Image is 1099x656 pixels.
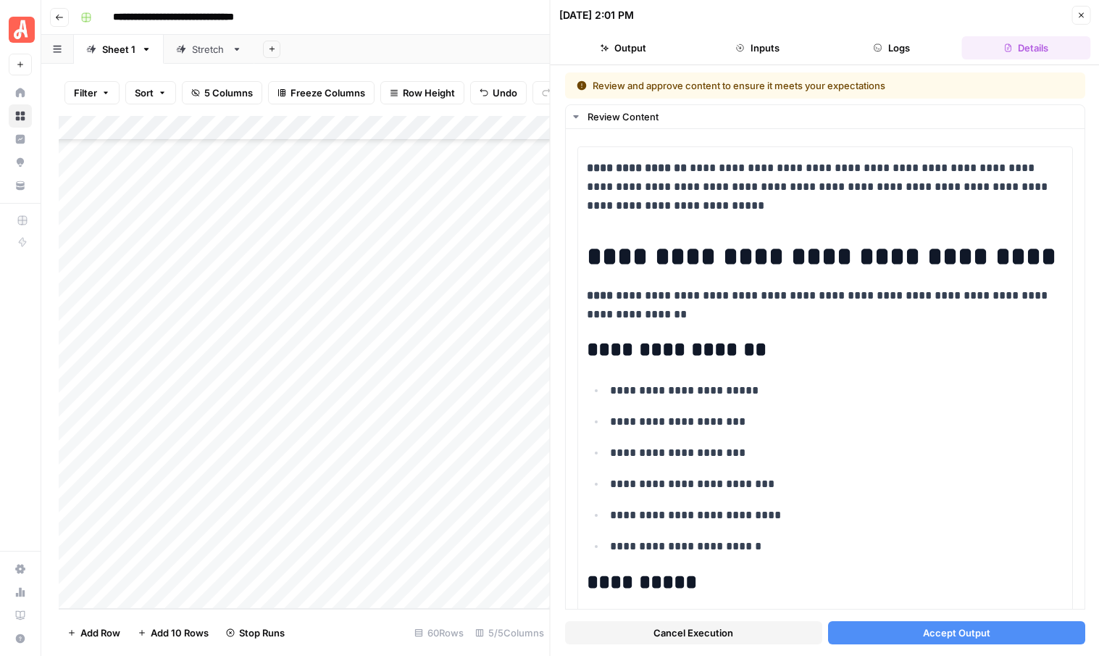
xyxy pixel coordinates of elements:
div: 5/5 Columns [469,621,550,644]
span: Cancel Execution [653,626,733,640]
button: Freeze Columns [268,81,375,104]
a: Browse [9,104,32,128]
span: Undo [493,86,517,100]
div: Review and approve content to ensure it meets your expectations [577,78,979,93]
button: Details [962,36,1090,59]
button: 5 Columns [182,81,262,104]
span: Stop Runs [239,626,285,640]
a: Opportunities [9,151,32,174]
button: Logs [827,36,956,59]
a: Usage [9,581,32,604]
span: Row Height [403,86,455,100]
a: Sheet 1 [74,35,164,64]
button: Review Content [566,105,1085,128]
span: Filter [74,86,97,100]
div: 60 Rows [409,621,469,644]
span: Accept Output [922,626,990,640]
div: Sheet 1 [102,42,135,57]
button: Cancel Execution [565,621,822,644]
button: Row Height [380,81,464,104]
div: Stretch [192,42,226,57]
button: Sort [125,81,176,104]
a: Learning Hub [9,604,32,627]
a: Stretch [164,35,254,64]
button: Accept Output [827,621,1085,644]
button: Stop Runs [217,621,293,644]
button: Filter [64,81,120,104]
span: Freeze Columns [291,86,365,100]
button: Inputs [693,36,822,59]
img: Angi Logo [9,17,35,43]
button: Undo [470,81,527,104]
div: Review Content [588,109,1076,124]
div: [DATE] 2:01 PM [559,8,634,22]
button: Add Row [59,621,129,644]
button: Help + Support [9,627,32,650]
span: 5 Columns [204,86,253,100]
a: Your Data [9,174,32,197]
span: Sort [135,86,154,100]
button: Workspace: Angi [9,12,32,48]
button: Output [559,36,688,59]
button: Add 10 Rows [129,621,217,644]
span: Add 10 Rows [151,626,209,640]
a: Settings [9,557,32,581]
span: Add Row [80,626,120,640]
a: Home [9,81,32,104]
a: Insights [9,128,32,151]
